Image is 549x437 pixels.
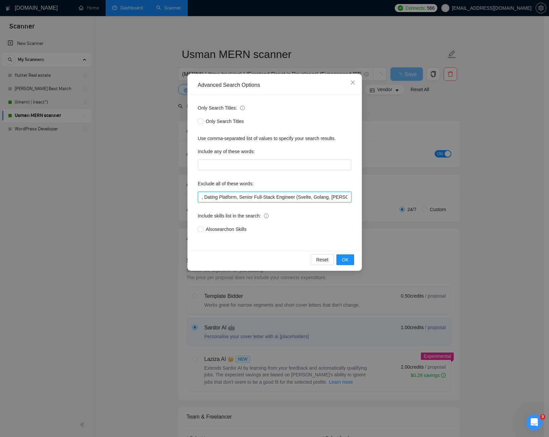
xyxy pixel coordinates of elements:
button: Close [344,74,362,92]
label: Exclude all of these words: [198,178,254,189]
span: Include skills list in the search: [198,212,269,220]
div: Advanced Search Options [198,81,351,89]
div: Use comma-separated list of values to specify your search results. [198,135,351,142]
span: 3 [540,414,545,420]
span: info-circle [240,106,245,110]
span: Also search on Skills [203,226,249,233]
span: Reset [316,256,329,263]
span: Only Search Titles [203,118,247,125]
span: info-circle [264,213,269,218]
iframe: Intercom live chat [526,414,542,430]
span: OK [342,256,348,263]
button: Reset [311,254,334,265]
button: OK [336,254,354,265]
span: close [350,80,355,85]
label: Include any of these words: [198,146,255,157]
span: Only Search Titles: [198,104,245,112]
